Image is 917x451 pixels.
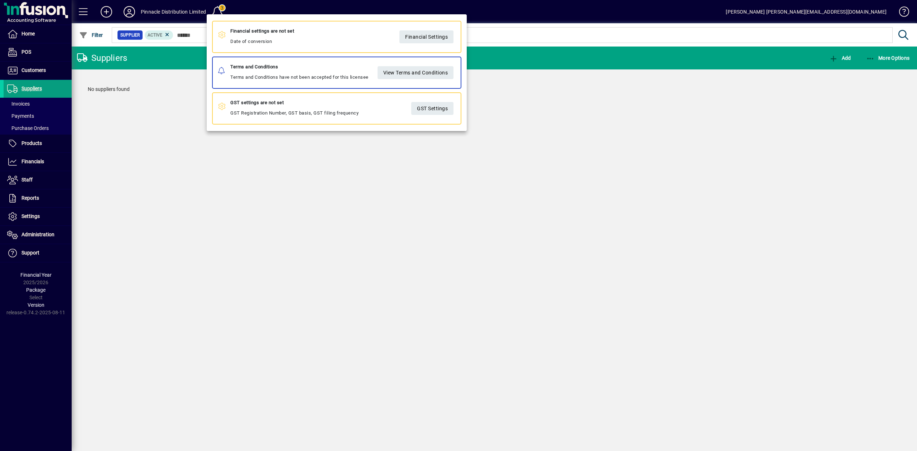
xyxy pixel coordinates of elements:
[230,27,294,47] div: Date of conversion
[230,98,359,118] div: GST Registration Number, GST basis, GST filing frequency
[230,63,369,71] div: Terms and Conditions
[399,30,453,43] a: Financial Settings
[230,98,359,107] div: GST settings are not set
[230,27,294,35] div: Financial settings are not set
[405,31,448,43] span: Financial Settings
[411,102,453,115] a: GST Settings
[417,103,448,115] span: GST Settings
[383,67,448,79] span: View Terms and Conditions
[377,66,453,79] a: View Terms and Conditions
[230,63,369,83] div: Terms and Conditions have not been accepted for this licensee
